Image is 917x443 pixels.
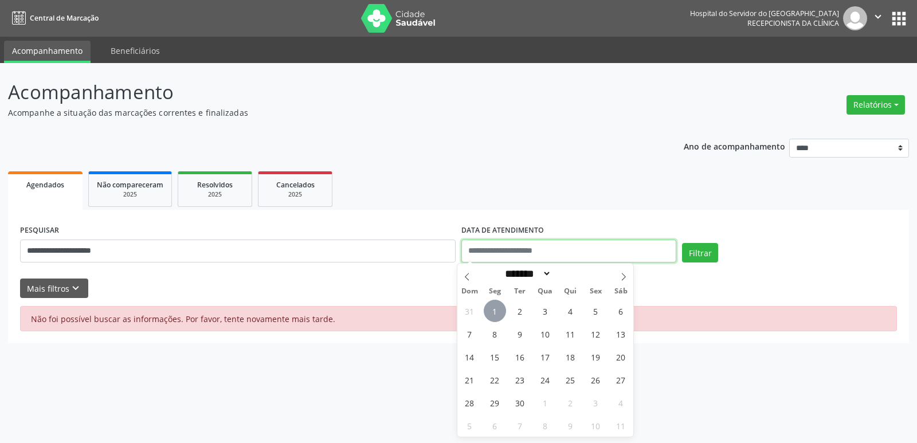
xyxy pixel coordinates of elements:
span: Recepcionista da clínica [747,18,839,28]
span: Outubro 1, 2025 [534,391,557,414]
span: Setembro 12, 2025 [585,323,607,345]
span: Qua [532,288,558,295]
input: Year [551,268,589,280]
span: Outubro 4, 2025 [610,391,632,414]
span: Setembro 13, 2025 [610,323,632,345]
label: DATA DE ATENDIMENTO [461,222,544,240]
span: Dom [457,288,483,295]
span: Ter [507,288,532,295]
span: Setembro 29, 2025 [484,391,506,414]
span: Qui [558,288,583,295]
button: apps [889,9,909,29]
span: Setembro 4, 2025 [559,300,582,322]
label: PESQUISAR [20,222,59,240]
button: Filtrar [682,243,718,262]
span: Setembro 27, 2025 [610,368,632,391]
div: Não foi possível buscar as informações. Por favor, tente novamente mais tarde. [20,306,897,331]
span: Setembro 9, 2025 [509,323,531,345]
span: Setembro 1, 2025 [484,300,506,322]
p: Acompanhamento [8,78,638,107]
div: 2025 [267,190,324,199]
span: Setembro 18, 2025 [559,346,582,368]
span: Sex [583,288,608,295]
span: Setembro 23, 2025 [509,368,531,391]
span: Outubro 10, 2025 [585,414,607,437]
span: Sáb [608,288,633,295]
span: Setembro 14, 2025 [458,346,481,368]
span: Seg [482,288,507,295]
div: 2025 [186,190,244,199]
img: img [843,6,867,30]
span: Setembro 16, 2025 [509,346,531,368]
span: Resolvidos [197,180,233,190]
span: Setembro 25, 2025 [559,368,582,391]
span: Setembro 7, 2025 [458,323,481,345]
i: keyboard_arrow_down [69,282,82,295]
span: Setembro 15, 2025 [484,346,506,368]
span: Setembro 28, 2025 [458,391,481,414]
span: Setembro 19, 2025 [585,346,607,368]
span: Cancelados [276,180,315,190]
span: Outubro 7, 2025 [509,414,531,437]
div: 2025 [97,190,163,199]
span: Setembro 10, 2025 [534,323,557,345]
span: Setembro 30, 2025 [509,391,531,414]
a: Central de Marcação [8,9,99,28]
i:  [872,10,884,23]
span: Setembro 21, 2025 [458,368,481,391]
span: Setembro 8, 2025 [484,323,506,345]
span: Outubro 3, 2025 [585,391,607,414]
span: Agosto 31, 2025 [458,300,481,322]
div: Hospital do Servidor do [GEOGRAPHIC_DATA] [690,9,839,18]
span: Setembro 20, 2025 [610,346,632,368]
span: Setembro 17, 2025 [534,346,557,368]
button: Mais filtroskeyboard_arrow_down [20,279,88,299]
button: Relatórios [847,95,905,115]
span: Agendados [26,180,64,190]
span: Setembro 22, 2025 [484,368,506,391]
span: Setembro 6, 2025 [610,300,632,322]
span: Outubro 2, 2025 [559,391,582,414]
span: Setembro 3, 2025 [534,300,557,322]
span: Setembro 24, 2025 [534,368,557,391]
a: Acompanhamento [4,41,91,63]
a: Beneficiários [103,41,168,61]
span: Outubro 6, 2025 [484,414,506,437]
p: Acompanhe a situação das marcações correntes e finalizadas [8,107,638,119]
span: Central de Marcação [30,13,99,23]
span: Outubro 5, 2025 [458,414,481,437]
span: Outubro 9, 2025 [559,414,582,437]
span: Setembro 2, 2025 [509,300,531,322]
span: Setembro 26, 2025 [585,368,607,391]
select: Month [501,268,552,280]
span: Não compareceram [97,180,163,190]
span: Setembro 11, 2025 [559,323,582,345]
span: Outubro 8, 2025 [534,414,557,437]
span: Outubro 11, 2025 [610,414,632,437]
button:  [867,6,889,30]
p: Ano de acompanhamento [684,139,785,153]
span: Setembro 5, 2025 [585,300,607,322]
